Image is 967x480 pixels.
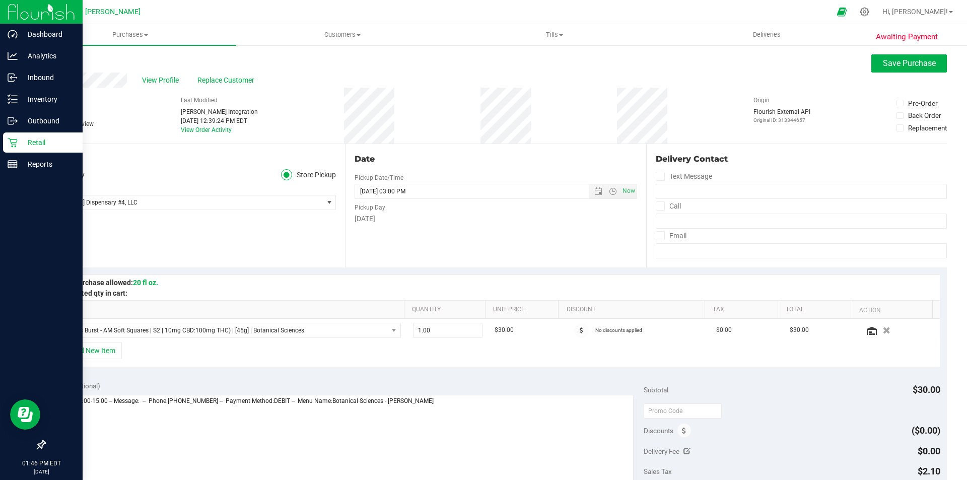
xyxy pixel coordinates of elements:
[786,306,847,314] a: Total
[281,169,336,181] label: Store Pickup
[858,7,871,17] div: Manage settings
[45,195,323,210] span: [US_STATE] Dispensary #4, LLC
[871,54,947,73] button: Save Purchase
[912,425,940,436] span: ($0.00)
[18,115,78,127] p: Outbound
[883,58,936,68] span: Save Purchase
[18,28,78,40] p: Dashboard
[355,214,637,224] div: [DATE]
[5,459,78,468] p: 01:46 PM EDT
[620,184,637,198] span: Set Current date
[716,325,732,335] span: $0.00
[882,8,948,16] span: Hi, [PERSON_NAME]!
[10,399,40,430] iframe: Resource center
[876,31,938,43] span: Awaiting Payment
[790,325,809,335] span: $30.00
[567,306,701,314] a: Discount
[8,94,18,104] inline-svg: Inventory
[18,158,78,170] p: Reports
[8,73,18,83] inline-svg: Inbound
[181,126,232,133] a: View Order Activity
[18,136,78,149] p: Retail
[753,116,810,124] p: Original ID: 313344657
[589,187,606,195] span: Open the date view
[644,386,668,394] span: Subtotal
[8,159,18,169] inline-svg: Reports
[5,468,78,475] p: [DATE]
[913,384,940,395] span: $30.00
[236,24,448,45] a: Customers
[656,153,947,165] div: Delivery Contact
[739,30,794,39] span: Deliveries
[644,422,673,440] span: Discounts
[197,75,258,86] span: Replace Customer
[661,24,873,45] a: Deliveries
[448,24,660,45] a: Tills
[644,447,679,455] span: Delivery Fee
[656,184,947,199] input: Format: (999) 999-9999
[713,306,774,314] a: Tax
[908,110,941,120] div: Back Order
[644,467,672,475] span: Sales Tax
[595,327,642,333] span: No discounts applied
[493,306,555,314] a: Unit Price
[59,342,122,359] button: + Add New Item
[59,306,400,314] a: SKU
[644,403,722,419] input: Promo Code
[656,229,686,243] label: Email
[449,30,660,39] span: Tills
[8,29,18,39] inline-svg: Dashboard
[413,323,482,337] input: 1.00
[59,279,158,287] span: Max purchase allowed:
[24,30,236,39] span: Purchases
[58,323,401,338] span: NO DATA FOUND
[355,173,403,182] label: Pickup Date/Time
[355,153,637,165] div: Date
[918,466,940,476] span: $2.10
[133,279,158,287] span: 20 fl oz.
[656,214,947,229] input: Format: (999) 999-9999
[495,325,514,335] span: $30.00
[237,30,448,39] span: Customers
[65,8,141,16] span: GA4 - [PERSON_NAME]
[908,98,938,108] div: Pre-Order
[8,116,18,126] inline-svg: Outbound
[44,153,336,165] div: Location
[412,306,481,314] a: Quantity
[181,107,258,116] div: [PERSON_NAME] Integration
[18,50,78,62] p: Analytics
[656,199,681,214] label: Call
[181,96,218,105] label: Last Modified
[58,323,388,337] span: Citrus Burst - AM Soft Squares | S2 | 10mg CBD:100mg THC) | [45g] | Botanical Sciences
[604,187,621,195] span: Open the time view
[656,169,712,184] label: Text Message
[59,289,127,297] span: Estimated qty in cart:
[24,24,236,45] a: Purchases
[753,96,770,105] label: Origin
[918,446,940,456] span: $0.00
[683,448,690,455] i: Edit Delivery Fee
[181,116,258,125] div: [DATE] 12:39:24 PM EDT
[8,138,18,148] inline-svg: Retail
[831,2,853,22] span: Open Ecommerce Menu
[18,93,78,105] p: Inventory
[18,72,78,84] p: Inbound
[851,301,932,319] th: Action
[142,75,182,86] span: View Profile
[355,203,385,212] label: Pickup Day
[323,195,335,210] span: select
[8,51,18,61] inline-svg: Analytics
[753,107,810,124] div: Flourish External API
[908,123,947,133] div: Replacement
